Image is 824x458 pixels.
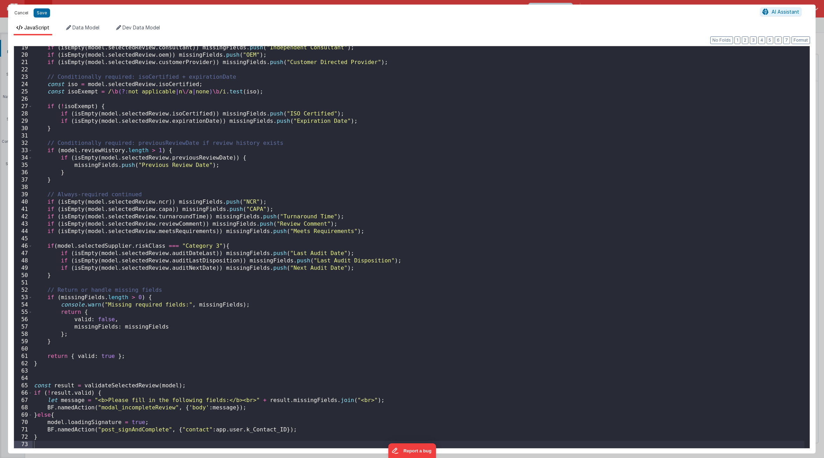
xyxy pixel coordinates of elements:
[14,198,33,206] div: 40
[14,257,33,265] div: 48
[14,367,33,375] div: 63
[14,235,33,242] div: 45
[14,140,33,147] div: 32
[14,169,33,176] div: 36
[14,360,33,367] div: 62
[11,8,32,18] button: Cancel
[750,36,757,44] button: 3
[14,184,33,191] div: 38
[742,36,748,44] button: 2
[14,242,33,250] div: 46
[14,279,33,287] div: 51
[14,73,33,81] div: 23
[14,441,33,448] div: 73
[791,36,810,44] button: Format
[14,154,33,162] div: 34
[772,9,799,15] span: AI Assistant
[775,36,782,44] button: 6
[14,147,33,154] div: 33
[14,287,33,294] div: 52
[14,51,33,59] div: 20
[14,44,33,51] div: 19
[388,443,436,458] iframe: Marker.io feedback button
[14,250,33,257] div: 47
[14,132,33,140] div: 31
[14,411,33,419] div: 69
[34,8,50,17] button: Save
[14,272,33,279] div: 50
[14,353,33,360] div: 61
[783,36,790,44] button: 7
[14,301,33,309] div: 54
[710,36,733,44] button: No Folds
[14,397,33,404] div: 67
[122,24,160,30] span: Dev Data Model
[14,426,33,434] div: 71
[760,7,802,16] button: AI Assistant
[14,265,33,272] div: 49
[14,434,33,441] div: 72
[14,316,33,323] div: 56
[14,323,33,331] div: 57
[14,419,33,426] div: 70
[14,220,33,228] div: 43
[72,24,99,30] span: Data Model
[14,59,33,66] div: 21
[14,125,33,132] div: 30
[14,66,33,73] div: 22
[14,96,33,103] div: 26
[14,375,33,382] div: 64
[14,345,33,353] div: 60
[14,176,33,184] div: 37
[14,191,33,198] div: 39
[14,81,33,88] div: 24
[14,389,33,397] div: 66
[14,162,33,169] div: 35
[758,36,765,44] button: 4
[14,213,33,220] div: 42
[734,36,740,44] button: 1
[14,294,33,301] div: 53
[14,228,33,235] div: 44
[14,404,33,411] div: 68
[14,103,33,110] div: 27
[14,309,33,316] div: 55
[14,331,33,338] div: 58
[14,118,33,125] div: 29
[14,110,33,118] div: 28
[767,36,773,44] button: 5
[14,88,33,96] div: 25
[24,24,49,30] span: JavaScript
[14,206,33,213] div: 41
[14,382,33,389] div: 65
[14,338,33,345] div: 59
